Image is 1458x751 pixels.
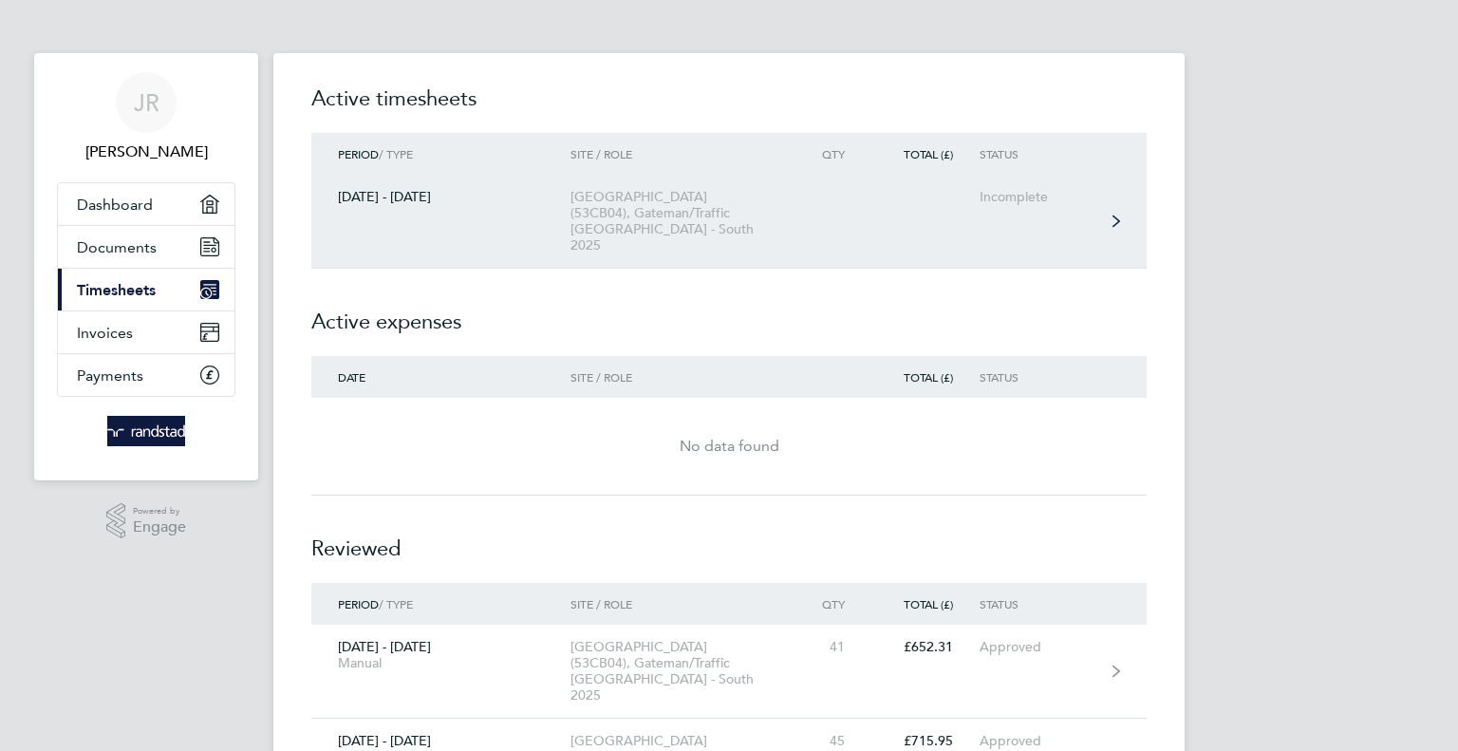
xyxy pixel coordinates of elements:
[58,226,234,268] a: Documents
[980,147,1096,160] div: Status
[58,354,234,396] a: Payments
[570,597,788,610] div: Site / Role
[788,147,871,160] div: Qty
[788,597,871,610] div: Qty
[77,366,143,385] span: Payments
[570,370,788,384] div: Site / Role
[311,370,570,384] div: Date
[57,72,235,163] a: JR[PERSON_NAME]
[311,84,1147,133] h2: Active timesheets
[107,416,186,446] img: randstad-logo-retina.png
[311,269,1147,356] h2: Active expenses
[570,639,788,704] div: [GEOGRAPHIC_DATA] (53CB04), Gateman/Traffic [GEOGRAPHIC_DATA] - South 2025
[980,733,1096,749] div: Approved
[980,639,1096,655] div: Approved
[311,147,570,160] div: / Type
[570,147,788,160] div: Site / Role
[58,183,234,225] a: Dashboard
[871,147,980,160] div: Total (£)
[57,416,235,446] a: Go to home page
[77,324,133,342] span: Invoices
[338,596,379,611] span: Period
[980,189,1096,205] div: Incomplete
[338,655,544,671] div: Manual
[980,370,1096,384] div: Status
[77,238,157,256] span: Documents
[338,146,379,161] span: Period
[77,196,153,214] span: Dashboard
[133,503,186,519] span: Powered by
[311,189,570,205] div: [DATE] - [DATE]
[57,141,235,163] span: James Rake
[311,175,1147,269] a: [DATE] - [DATE][GEOGRAPHIC_DATA] (53CB04), Gateman/Traffic [GEOGRAPHIC_DATA] - South 2025Incomplete
[311,435,1147,458] div: No data found
[871,639,980,655] div: £652.31
[106,503,187,539] a: Powered byEngage
[570,189,788,253] div: [GEOGRAPHIC_DATA] (53CB04), Gateman/Traffic [GEOGRAPHIC_DATA] - South 2025
[34,53,258,480] nav: Main navigation
[311,597,570,610] div: / Type
[58,269,234,310] a: Timesheets
[311,496,1147,583] h2: Reviewed
[871,370,980,384] div: Total (£)
[871,597,980,610] div: Total (£)
[133,519,186,535] span: Engage
[871,733,980,749] div: £715.95
[788,733,871,749] div: 45
[134,90,159,115] span: JR
[311,639,570,671] div: [DATE] - [DATE]
[980,597,1096,610] div: Status
[58,311,234,353] a: Invoices
[311,625,1147,719] a: [DATE] - [DATE]Manual[GEOGRAPHIC_DATA] (53CB04), Gateman/Traffic [GEOGRAPHIC_DATA] - South 202541...
[788,639,871,655] div: 41
[77,281,156,299] span: Timesheets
